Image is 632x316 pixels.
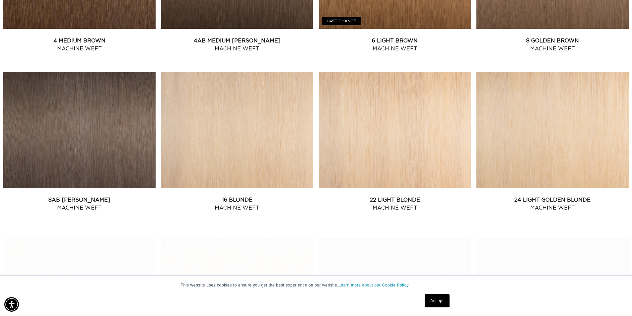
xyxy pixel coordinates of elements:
[319,196,471,212] a: 22 Light Blonde Machine Weft
[161,196,313,212] a: 16 Blonde Machine Weft
[476,196,629,212] a: 24 Light Golden Blonde Machine Weft
[599,284,632,316] iframe: Chat Widget
[338,283,410,287] a: Learn more about our Cookie Policy.
[4,297,19,312] div: Accessibility Menu
[181,282,452,288] p: This website uses cookies to ensure you get the best experience on our website.
[3,37,156,53] a: 4 Medium Brown Machine Weft
[476,37,629,53] a: 8 Golden Brown Machine Weft
[425,294,449,307] a: Accept
[3,196,156,212] a: 8AB [PERSON_NAME] Machine Weft
[161,37,313,53] a: 4AB Medium [PERSON_NAME] Machine Weft
[319,37,471,53] a: 6 Light Brown Machine Weft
